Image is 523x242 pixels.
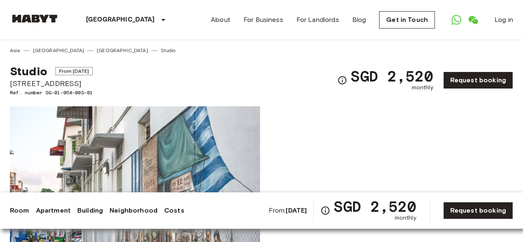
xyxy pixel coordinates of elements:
[412,84,433,92] span: monthly
[337,75,347,85] svg: Check cost overview for full price breakdown. Please note that discounts apply to new joiners onl...
[269,206,307,215] span: From:
[244,15,283,25] a: For Business
[10,78,93,89] span: [STREET_ADDRESS]
[448,12,465,28] a: Open WhatsApp
[36,206,71,216] a: Apartment
[55,67,93,75] span: From [DATE]
[161,47,176,54] a: Studio
[494,15,513,25] a: Log in
[443,72,513,89] a: Request booking
[10,14,60,23] img: Habyt
[10,89,93,96] span: Ref. number SG-01-054-003-01
[110,206,158,216] a: Neighborhood
[10,64,47,78] span: Studio
[395,214,416,222] span: monthly
[10,47,20,54] a: Asia
[10,206,29,216] a: Room
[465,12,481,28] a: Open WeChat
[320,206,330,216] svg: Check cost overview for full price breakdown. Please note that discounts apply to new joiners onl...
[443,202,513,219] a: Request booking
[351,69,433,84] span: SGD 2,520
[86,15,155,25] p: [GEOGRAPHIC_DATA]
[296,15,339,25] a: For Landlords
[379,11,435,29] a: Get in Touch
[352,15,366,25] a: Blog
[334,199,416,214] span: SGD 2,520
[77,206,103,216] a: Building
[164,206,184,216] a: Costs
[286,206,307,214] b: [DATE]
[211,15,230,25] a: About
[33,47,84,54] a: [GEOGRAPHIC_DATA]
[97,47,148,54] a: [GEOGRAPHIC_DATA]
